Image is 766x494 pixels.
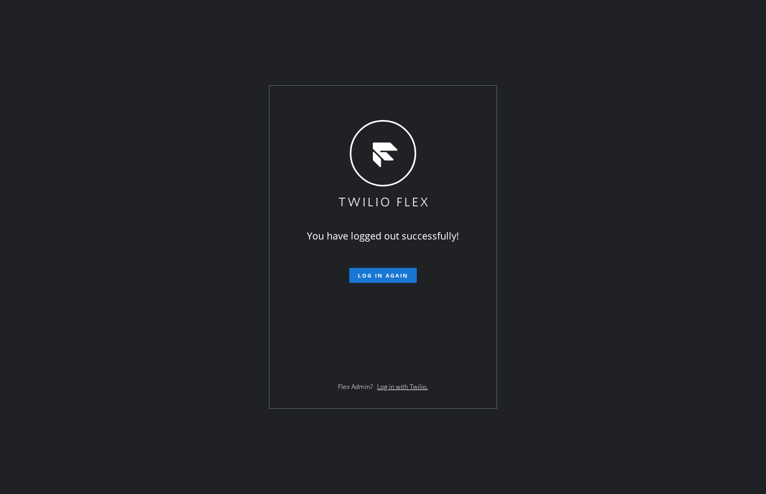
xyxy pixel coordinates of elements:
[377,382,428,391] a: Log in with Twilio.
[307,229,459,242] span: You have logged out successfully!
[338,382,373,391] span: Flex Admin?
[358,272,408,279] span: Log in again
[349,268,417,283] button: Log in again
